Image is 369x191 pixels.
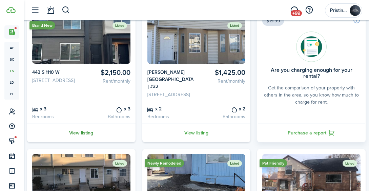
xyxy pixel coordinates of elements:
status: Listed [227,160,242,167]
a: View listing [142,124,251,142]
a: Messaging [288,2,301,19]
card-listing-description: Rent/monthly [84,78,130,85]
card-listing-title: x 3 [32,105,79,112]
card-listing-title: 443 S 1110 W [32,69,79,76]
card-listing-title: [PERSON_NAME][GEOGRAPHIC_DATA] #32 [147,69,194,90]
img: TenantCloud [6,7,16,13]
card-description: Get the comparison of your property with others in the area, so you know how much to charge for r... [262,84,361,106]
span: Pristine Properties Management [330,8,347,13]
span: +99 [291,10,302,16]
card-listing-title: $1,425.00 [199,69,245,77]
card-listing-description: Bedrooms [147,113,194,120]
img: Listing avatar [32,16,130,64]
card-listing-title: x 3 [84,105,130,112]
card-title: Are you charging enough for your rental? [262,67,361,79]
status: Listed [227,22,242,29]
a: Notifications [44,2,57,19]
ribbon: Pet Friendly [260,159,287,167]
a: ld [4,77,19,88]
a: View listing [27,124,136,142]
a: Purchase a report [257,124,366,142]
img: Rentability report avatar [296,31,327,62]
card-listing-description: [STREET_ADDRESS] [147,91,194,98]
ribbon: Brand New [29,21,55,29]
card-listing-description: Rent/monthly [199,78,245,85]
status: Listed [112,160,127,167]
a: ls [4,65,19,77]
ribbon: Newly Remodeled [145,159,184,167]
card-listing-description: Bathrooms [84,113,130,120]
status: Listed [343,160,357,167]
card-listing-description: Bedrooms [32,113,79,120]
button: Open sidebar [28,4,41,17]
button: Open resource center [303,4,315,16]
card-listing-description: Bathrooms [199,113,245,120]
span: $19.99 [262,16,284,26]
status: Listed [112,22,127,29]
a: sc [4,54,19,65]
button: Search [62,4,70,16]
card-listing-description: [STREET_ADDRESS] [32,77,79,84]
card-listing-title: x 2 [147,105,194,112]
a: pl [4,88,19,100]
img: Pristine Properties Management [350,5,361,16]
card-listing-title: x 2 [199,105,245,112]
a: ap [4,42,19,54]
img: Listing avatar [147,16,246,64]
card-listing-title: $2,150.00 [84,69,130,77]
